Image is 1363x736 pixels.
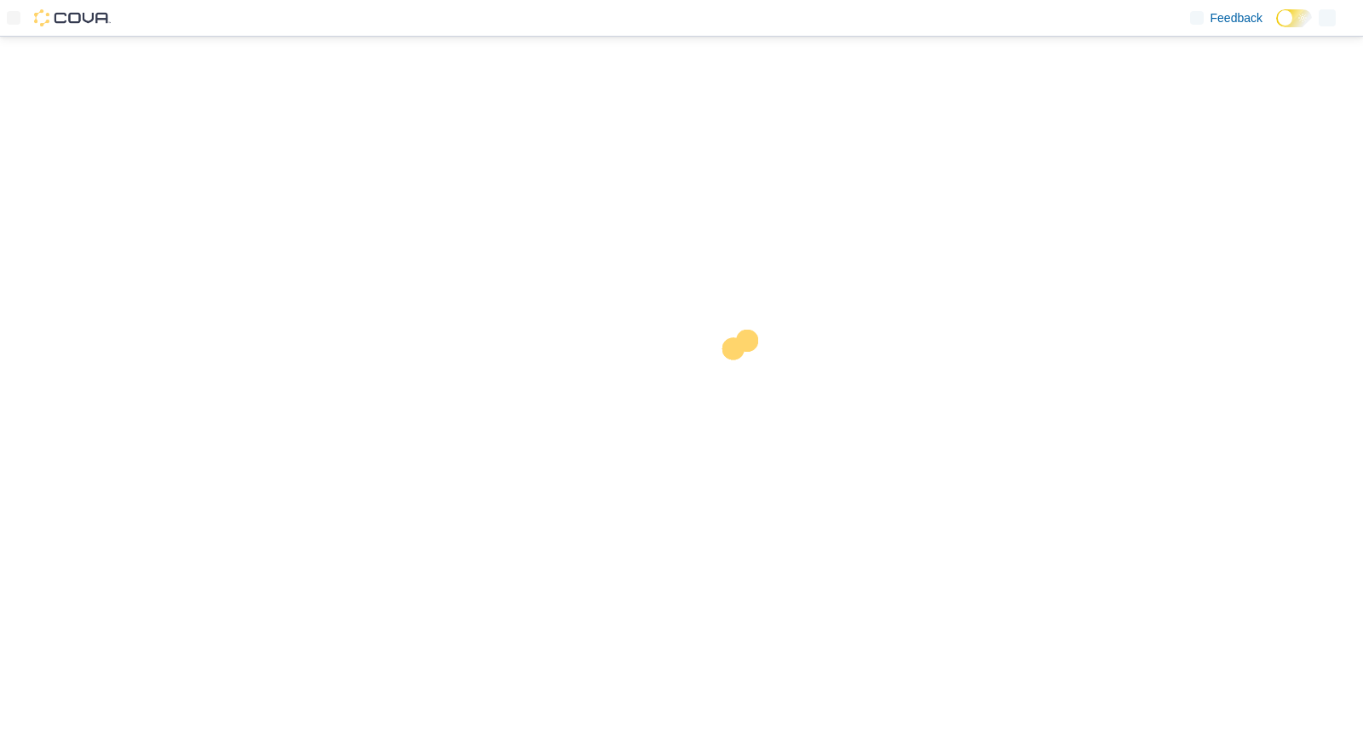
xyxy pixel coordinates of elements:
[681,317,809,445] img: cova-loader
[1276,9,1312,27] input: Dark Mode
[1276,27,1277,28] span: Dark Mode
[1211,9,1262,26] span: Feedback
[1183,1,1269,35] a: Feedback
[34,9,111,26] img: Cova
